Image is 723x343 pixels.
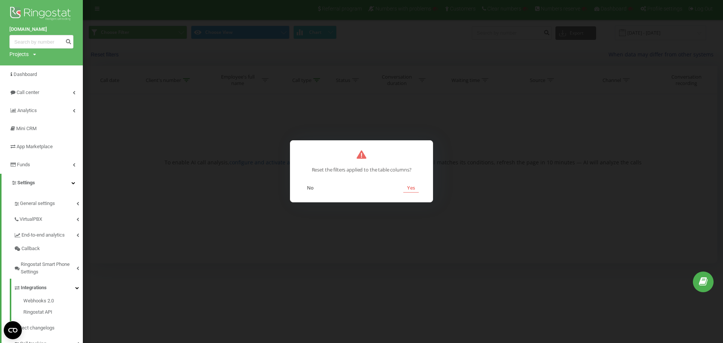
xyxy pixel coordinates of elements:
span: Dashboard [14,71,37,77]
span: Webhooks 2.0 [23,297,54,305]
img: Ringostat logo [9,5,73,24]
span: End-to-end analytics [21,231,65,239]
a: Integrations [14,279,83,294]
span: Callback [21,245,40,252]
span: Settings [17,180,35,185]
span: VirtualPBX [20,216,42,223]
span: General settings [20,200,55,207]
a: Project changelogs [14,321,83,335]
span: Ringostat API [23,308,52,316]
p: Reset the filters applied to the table columns? [311,159,412,173]
button: No [303,183,317,193]
button: Yes [403,183,419,193]
span: Call center [17,90,39,95]
button: Open CMP widget [4,321,22,339]
span: Funds [17,162,30,167]
a: End-to-end analytics [14,226,83,242]
a: VirtualPBX [14,210,83,226]
a: Webhooks 2.0 [23,297,83,307]
a: [DOMAIN_NAME] [9,26,73,33]
span: Ringostat Smart Phone Settings [21,261,76,276]
a: Ringostat Smart Phone Settings [14,255,83,279]
span: Mini CRM [16,126,37,131]
span: Integrations [21,284,47,291]
span: Analytics [17,108,37,113]
input: Search by number [9,35,73,49]
a: General settings [14,194,83,210]
span: App Marketplace [17,144,53,149]
a: Ringostat API [23,307,83,316]
a: Settings [2,174,83,192]
div: Projects [9,50,29,58]
span: Project changelogs [14,324,55,332]
a: Callback [14,242,83,255]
